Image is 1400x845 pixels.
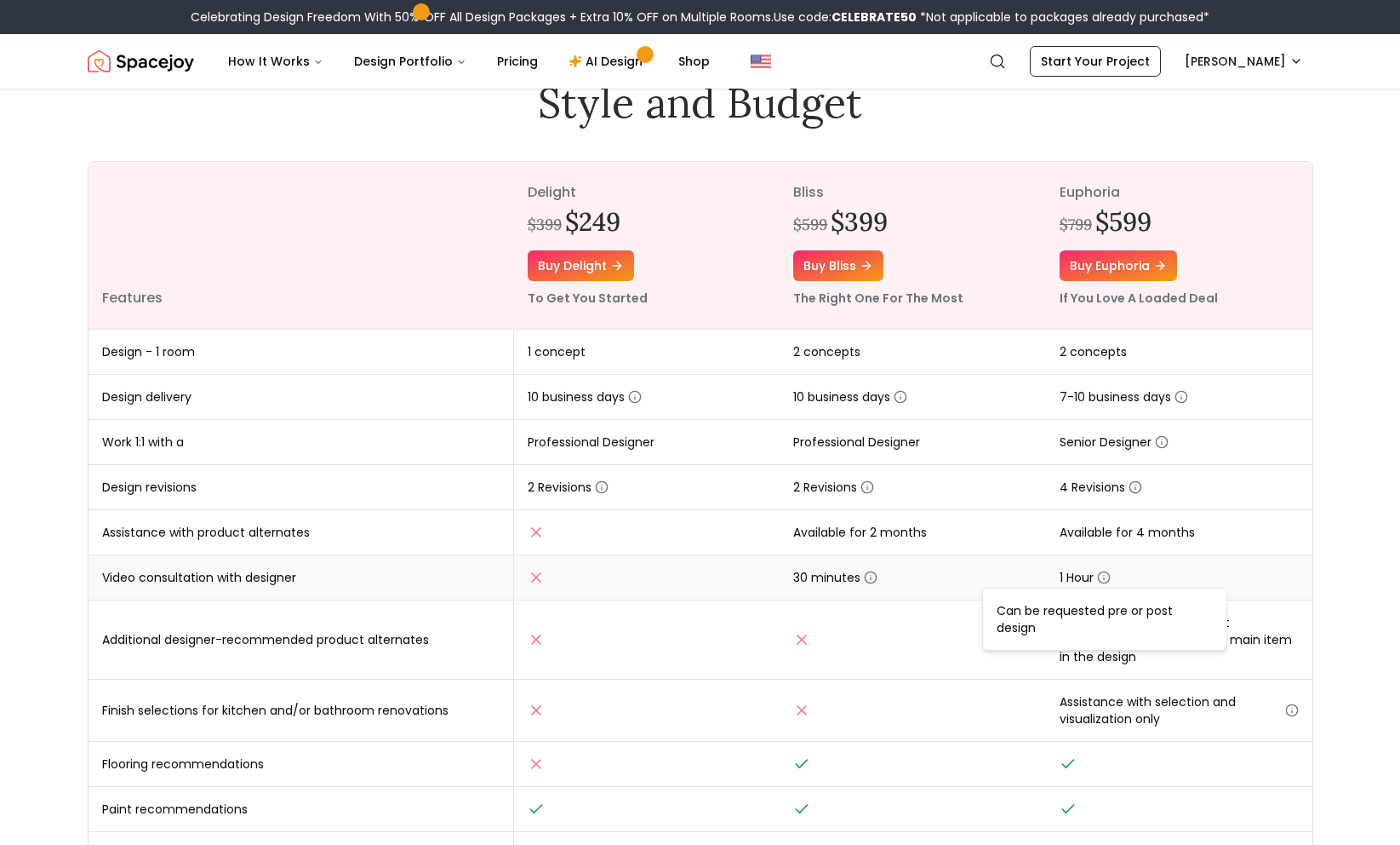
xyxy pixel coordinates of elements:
[214,44,723,78] nav: Main
[793,434,920,451] span: Professional Designer
[793,213,827,237] div: $599
[1060,569,1111,586] span: 1 Hour
[917,9,1209,26] span: *Not applicable to packages already purchased*
[89,601,514,680] td: Additional designer-recommended product alternates
[88,44,194,78] img: Spacejoy Logo
[89,742,514,787] td: Flooring recommendations
[793,343,860,360] span: 2 concepts
[793,182,1032,203] p: bliss
[793,479,874,496] span: 2 Revisions
[528,434,654,451] span: Professional Designer
[1174,46,1313,77] button: [PERSON_NAME]
[1060,479,1142,496] span: 4 Revisions
[89,510,514,555] td: Assistance with product alternates
[1060,693,1299,727] span: Assistance with selection and visualization only
[1060,388,1188,405] span: 7-10 business days
[89,465,514,510] td: Design revisions
[89,420,514,465] td: Work 1:1 with a
[793,290,963,307] small: The Right One For The Most
[831,206,888,237] h2: $399
[483,44,551,78] a: Pricing
[1060,182,1299,203] p: euphoria
[89,162,514,330] th: Features
[340,44,480,78] button: Design Portfolio
[88,44,194,78] a: Spacejoy
[1060,343,1127,360] span: 2 concepts
[793,388,907,405] span: 10 business days
[528,290,648,307] small: To Get You Started
[565,206,620,237] h2: $249
[1060,434,1169,451] span: Senior Designer
[528,479,609,496] span: 2 Revisions
[751,51,771,72] img: United States
[89,555,514,601] td: Video consultation with designer
[214,44,337,78] button: How It Works
[555,44,661,78] a: AI Design
[89,375,514,420] td: Design delivery
[88,34,1313,89] nav: Global
[793,250,883,281] a: Buy bliss
[191,9,1209,26] div: Celebrating Design Freedom With 50% OFF All Design Packages + Extra 10% OFF on Multiple Rooms.
[1060,213,1092,237] div: $799
[1046,510,1312,555] td: Available for 4 months
[528,182,767,203] p: delight
[89,330,514,375] td: Design - 1 room
[528,213,562,237] div: $399
[793,569,877,586] span: 30 minutes
[528,388,642,405] span: 10 business days
[1030,46,1161,77] a: Start Your Project
[831,9,917,26] b: CELEBRATE50
[89,787,514,832] td: Paint recommendations
[319,29,1082,127] h1: Interior Design Packages That Fit Your Style and Budget
[528,250,634,281] a: Buy delight
[1060,290,1218,307] small: If You Love A Loaded Deal
[1095,206,1151,237] h2: $599
[780,510,1046,555] td: Available for 2 months
[528,343,586,360] span: 1 concept
[982,588,1227,651] div: Can be requested pre or post design
[89,680,514,742] td: Finish selections for kitchen and/or bathroom renovations
[665,44,723,78] a: Shop
[1060,250,1177,281] a: Buy euphoria
[774,9,917,26] span: Use code:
